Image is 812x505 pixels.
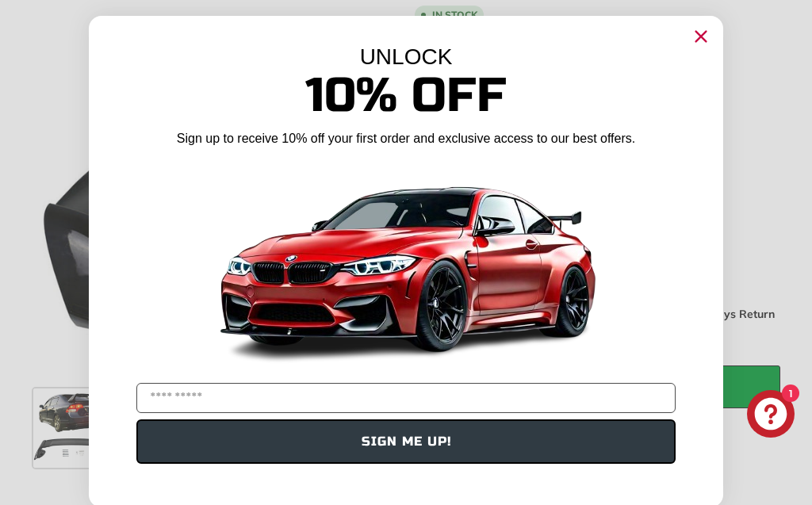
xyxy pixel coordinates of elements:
inbox-online-store-chat: Shopify online store chat [742,390,799,442]
button: Close dialog [688,24,714,49]
span: UNLOCK [360,44,453,69]
span: Sign up to receive 10% off your first order and exclusive access to our best offers. [177,132,635,145]
span: 10% Off [305,67,507,124]
input: YOUR EMAIL [136,383,676,413]
img: Banner showing BMW 4 Series Body kit [208,154,604,377]
button: SIGN ME UP! [136,419,676,464]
